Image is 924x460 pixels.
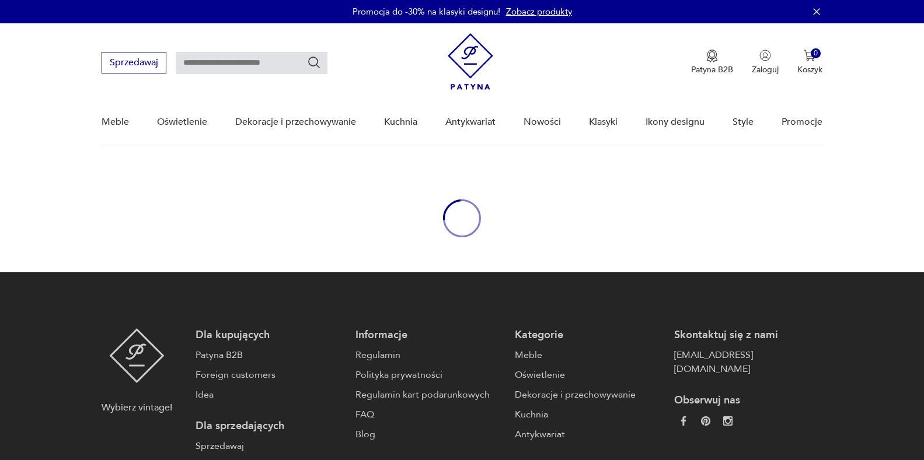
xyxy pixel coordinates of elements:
[515,408,663,422] a: Kuchnia
[353,6,500,17] p: Promocja do -30% na klasyki designu!
[691,50,733,75] button: Patyna B2B
[196,328,343,342] p: Dla kupujących
[706,50,718,62] img: Ikona medalu
[448,33,493,90] img: Patyna - sklep z meblami i dekoracjami vintage
[733,100,754,145] a: Style
[759,50,771,61] img: Ikonka użytkownika
[109,328,165,383] img: Patyna - sklep z meblami i dekoracjami vintage
[196,419,343,433] p: Dla sprzedających
[782,100,822,145] a: Promocje
[804,50,815,61] img: Ikona koszyka
[445,100,496,145] a: Antykwariat
[355,368,503,382] a: Polityka prywatności
[515,388,663,402] a: Dekoracje i przechowywanie
[691,64,733,75] p: Patyna B2B
[589,100,618,145] a: Klasyki
[646,100,705,145] a: Ikony designu
[355,427,503,441] a: Blog
[506,6,572,17] a: Zobacz produkty
[384,100,417,145] a: Kuchnia
[701,416,710,426] img: 37d27d81a828e637adc9f9cb2e3d3a8a.webp
[524,100,561,145] a: Nowości
[102,52,166,73] button: Sprzedawaj
[515,427,663,441] a: Antykwariat
[674,348,822,376] a: [EMAIL_ADDRESS][DOMAIN_NAME]
[797,64,822,75] p: Koszyk
[355,328,503,342] p: Informacje
[723,416,733,426] img: c2fd9cf7f39615d9d6839a72ae8e59e5.webp
[102,59,166,68] a: Sprzedawaj
[515,328,663,342] p: Kategorie
[355,388,503,402] a: Regulamin kart podarunkowych
[797,50,822,75] button: 0Koszyk
[235,100,356,145] a: Dekoracje i przechowywanie
[196,368,343,382] a: Foreign customers
[307,55,321,69] button: Szukaj
[515,368,663,382] a: Oświetlenie
[157,100,207,145] a: Oświetlenie
[752,64,779,75] p: Zaloguj
[355,408,503,422] a: FAQ
[811,48,821,58] div: 0
[752,50,779,75] button: Zaloguj
[196,388,343,402] a: Idea
[515,348,663,362] a: Meble
[196,439,343,453] a: Sprzedawaj
[355,348,503,362] a: Regulamin
[674,328,822,342] p: Skontaktuj się z nami
[674,394,822,408] p: Obserwuj nas
[102,401,172,415] p: Wybierz vintage!
[102,100,129,145] a: Meble
[691,50,733,75] a: Ikona medaluPatyna B2B
[679,416,688,426] img: da9060093f698e4c3cedc1453eec5031.webp
[196,348,343,362] a: Patyna B2B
